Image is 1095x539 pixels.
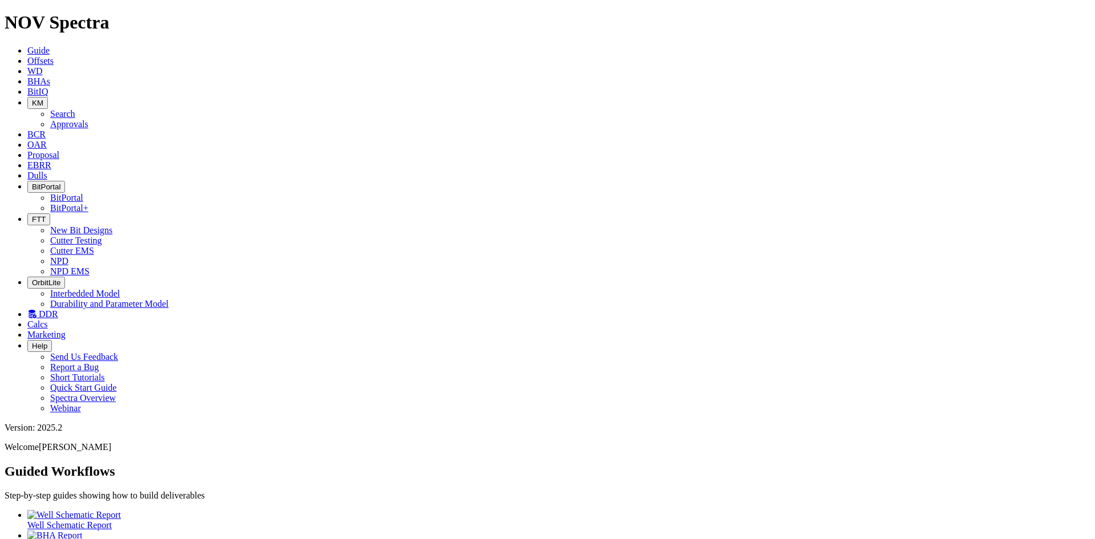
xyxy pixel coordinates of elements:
[27,171,47,180] a: Dulls
[27,520,112,530] span: Well Schematic Report
[50,109,75,119] a: Search
[5,423,1090,433] div: Version: 2025.2
[27,510,121,520] img: Well Schematic Report
[50,372,105,382] a: Short Tutorials
[5,442,1090,452] p: Welcome
[50,266,90,276] a: NPD EMS
[27,340,52,352] button: Help
[50,352,118,362] a: Send Us Feedback
[27,181,65,193] button: BitPortal
[32,99,43,107] span: KM
[39,442,111,452] span: [PERSON_NAME]
[27,510,1090,530] a: Well Schematic Report Well Schematic Report
[32,342,47,350] span: Help
[27,66,43,76] a: WD
[32,215,46,224] span: FTT
[50,393,116,403] a: Spectra Overview
[27,129,46,139] a: BCR
[32,183,60,191] span: BitPortal
[32,278,60,287] span: OrbitLite
[50,403,81,413] a: Webinar
[50,289,120,298] a: Interbedded Model
[50,246,94,256] a: Cutter EMS
[27,319,48,329] a: Calcs
[27,87,48,96] a: BitIQ
[50,193,83,202] a: BitPortal
[27,76,50,86] a: BHAs
[50,119,88,129] a: Approvals
[50,203,88,213] a: BitPortal+
[27,97,48,109] button: KM
[50,299,169,309] a: Durability and Parameter Model
[50,225,112,235] a: New Bit Designs
[50,362,99,372] a: Report a Bug
[27,330,66,339] a: Marketing
[27,46,50,55] a: Guide
[27,56,54,66] a: Offsets
[5,12,1090,33] h1: NOV Spectra
[27,309,58,319] a: DDR
[50,256,68,266] a: NPD
[5,491,1090,501] p: Step-by-step guides showing how to build deliverables
[50,383,116,392] a: Quick Start Guide
[50,236,102,245] a: Cutter Testing
[5,464,1090,479] h2: Guided Workflows
[39,309,58,319] span: DDR
[27,140,47,149] a: OAR
[27,277,65,289] button: OrbitLite
[27,150,59,160] a: Proposal
[27,160,51,170] a: EBRR
[27,213,50,225] button: FTT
